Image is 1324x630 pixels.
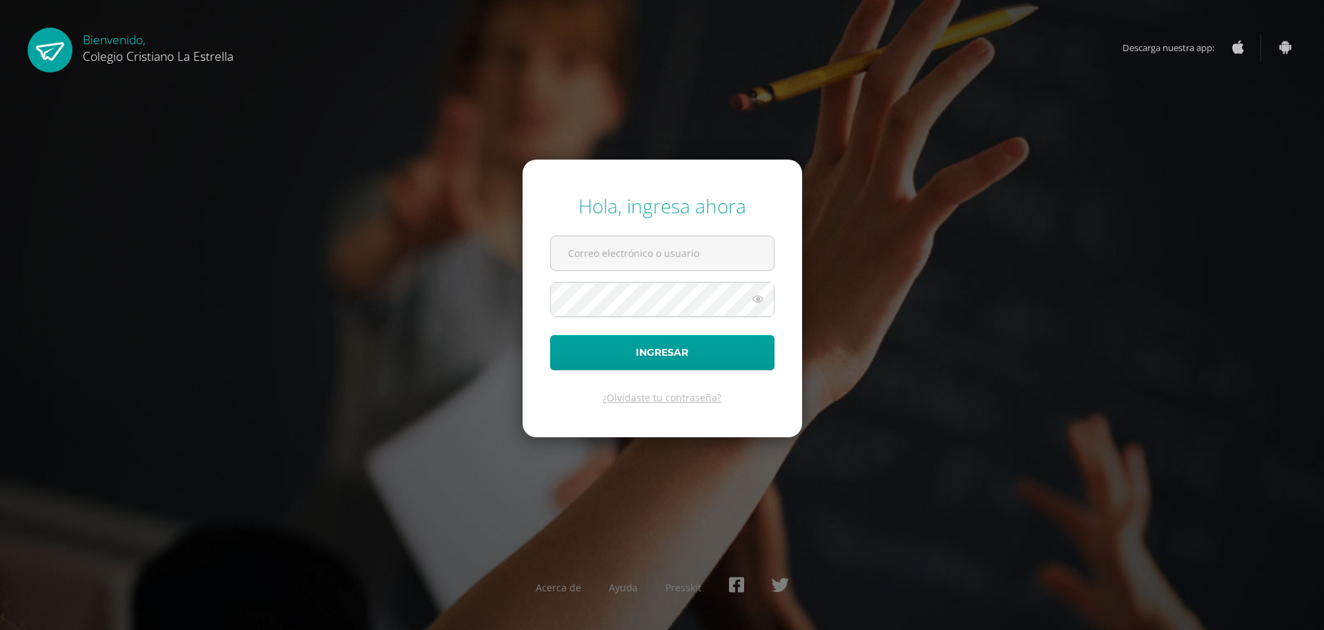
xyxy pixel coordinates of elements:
div: Hola, ingresa ahora [550,193,775,219]
a: Presskit [665,581,701,594]
div: Bienvenido, [83,28,233,64]
a: Ayuda [609,581,638,594]
a: ¿Olvidaste tu contraseña? [603,391,721,404]
input: Correo electrónico o usuario [551,236,774,270]
button: Ingresar [550,335,775,370]
span: Colegio Cristiano La Estrella [83,48,233,64]
a: Acerca de [536,581,581,594]
span: Descarga nuestra app: [1122,35,1228,61]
